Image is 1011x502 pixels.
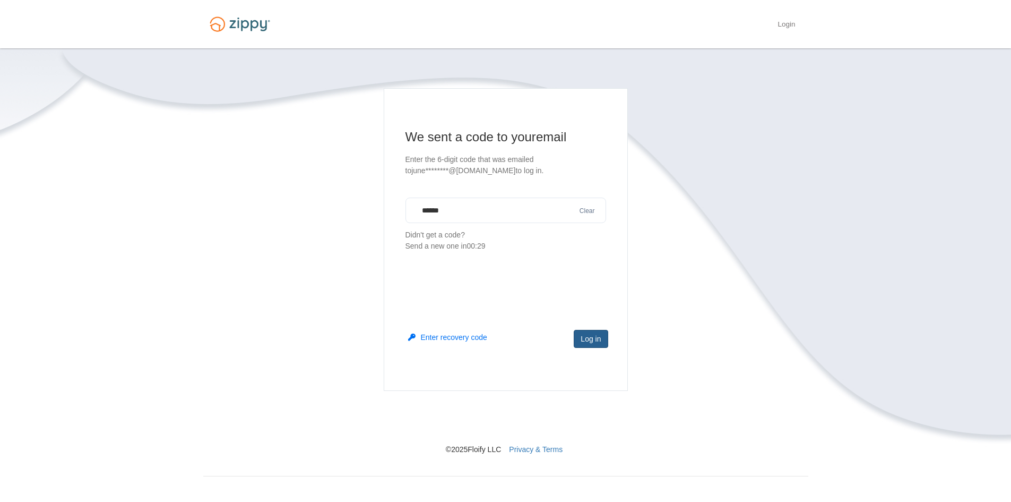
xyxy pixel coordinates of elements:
[509,445,563,454] a: Privacy & Terms
[777,20,795,31] a: Login
[576,206,598,216] button: Clear
[203,12,276,37] img: Logo
[574,330,608,348] button: Log in
[203,391,808,455] nav: © 2025 Floify LLC
[405,229,606,252] p: Didn't get a code?
[408,332,487,343] button: Enter recovery code
[405,241,606,252] div: Send a new one in 00:29
[405,154,606,176] p: Enter the 6-digit code that was emailed to june********@[DOMAIN_NAME] to log in.
[405,129,606,146] h1: We sent a code to your email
